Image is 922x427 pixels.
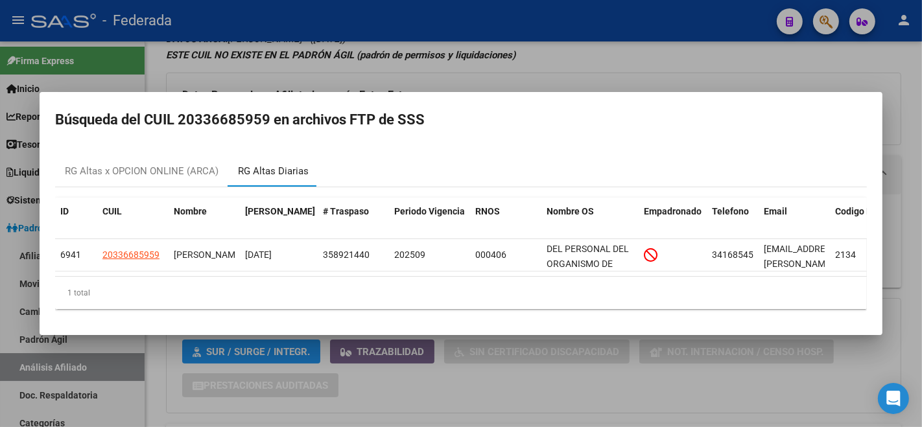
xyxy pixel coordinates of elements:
[55,277,867,309] div: 1 total
[394,206,465,216] span: Periodo Vigencia
[102,249,160,260] span: 20336685959
[707,198,759,240] datatable-header-cell: Telefono
[238,164,309,179] div: RG Altas Diarias
[240,198,318,240] datatable-header-cell: Fecha Traspaso
[97,198,169,240] datatable-header-cell: CUIL
[245,248,313,262] div: [DATE]
[470,198,541,240] datatable-header-cell: RNOS
[323,206,369,216] span: # Traspaso
[475,249,506,260] span: 000406
[169,198,240,240] datatable-header-cell: Nombre
[759,198,830,240] datatable-header-cell: Email
[547,206,594,216] span: Nombre OS
[174,249,243,260] span: [PERSON_NAME]
[394,249,425,260] span: 202509
[318,198,389,240] datatable-header-cell: # Traspaso
[830,198,901,240] datatable-header-cell: Codigo Postal
[323,249,370,260] span: 358921440
[712,249,764,260] span: 3416854529
[102,206,122,216] span: CUIL
[245,206,315,216] span: [PERSON_NAME]
[60,249,81,260] span: 6941
[764,206,787,216] span: Email
[65,164,219,179] div: RG Altas x OPCION ONLINE (ARCA)
[174,206,207,216] span: Nombre
[60,206,69,216] span: ID
[639,198,707,240] datatable-header-cell: Empadronado
[475,206,500,216] span: RNOS
[55,198,97,240] datatable-header-cell: ID
[541,198,639,240] datatable-header-cell: Nombre OS
[547,244,630,284] span: DEL PERSONAL DEL ORGANISMO DE CONTROL EXTERNO
[389,198,470,240] datatable-header-cell: Periodo Vigencia
[878,383,909,414] div: Open Intercom Messenger
[764,244,838,284] span: mfagiani@destefano.com.ar
[712,206,749,216] span: Telefono
[644,206,702,216] span: Empadronado
[835,206,893,216] span: Codigo Postal
[55,108,867,132] h2: Búsqueda del CUIL 20336685959 en archivos FTP de SSS
[835,249,856,260] span: 2134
